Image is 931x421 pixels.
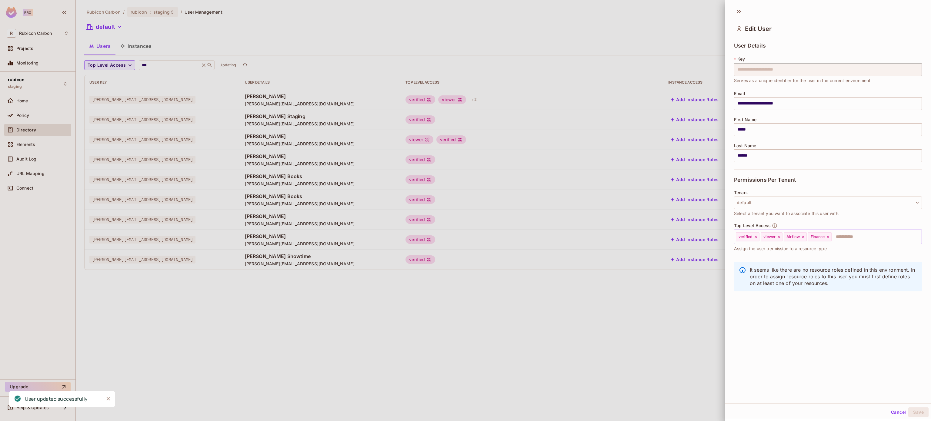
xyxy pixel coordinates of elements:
[739,234,752,239] span: verified
[908,407,929,417] button: Save
[734,245,827,252] span: Assign the user permission to a resource type
[784,232,807,241] div: Airflow
[761,232,783,241] div: viewer
[734,210,839,217] span: Select a tenant you want to associate this user with.
[736,232,759,241] div: verified
[734,43,766,49] span: User Details
[734,117,757,122] span: First Name
[763,234,776,239] span: viewer
[811,234,825,239] span: Finance
[808,232,832,241] div: Finance
[734,223,771,228] span: Top Level Access
[25,395,88,403] div: User updated successfully
[889,407,908,417] button: Cancel
[919,236,920,237] button: Open
[734,190,748,195] span: Tenant
[734,91,745,96] span: Email
[750,267,917,287] p: It seems like there are no resource roles defined in this environment. In order to assign resourc...
[104,394,113,403] button: Close
[745,25,772,32] span: Edit User
[734,77,872,84] span: Serves as a unique identifier for the user in the current environment.
[737,57,745,61] span: Key
[734,196,922,209] button: default
[734,143,756,148] span: Last Name
[786,234,800,239] span: Airflow
[734,177,796,183] span: Permissions Per Tenant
